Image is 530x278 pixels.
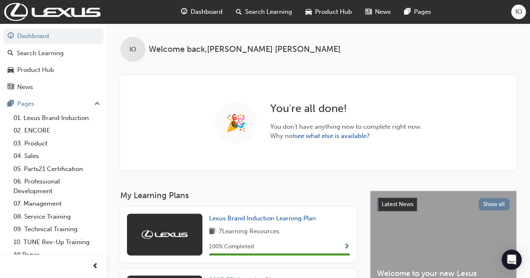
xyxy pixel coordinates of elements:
a: 10. TUNE Rev-Up Training [10,236,103,249]
span: search-icon [236,7,242,17]
span: Why not [270,131,422,141]
button: Pages [3,96,103,112]
span: news-icon [365,7,372,17]
a: 06. Professional Development [10,175,103,197]
span: 100 % Completed [209,242,254,252]
span: Latest News [382,201,414,208]
span: Lexus Brand Induction Learning Plan [209,214,316,222]
span: Show Progress [344,243,350,251]
span: search-icon [8,50,13,57]
div: Pages [17,99,34,109]
span: guage-icon [8,33,14,40]
img: Trak [4,3,101,21]
a: news-iconNews [359,3,398,20]
a: 05. Parts21 Certification [10,163,103,176]
span: Welcome back , [PERSON_NAME] [PERSON_NAME] [149,45,341,54]
h2: You ' re all done! [270,102,422,115]
span: You don ' t have anything new to complete right now. [270,122,422,132]
a: 02. ENCORE [10,124,103,137]
span: Pages [414,7,431,17]
a: News [3,79,103,95]
a: guage-iconDashboard [174,3,229,20]
div: Product Hub [17,65,54,75]
span: prev-icon [92,261,98,272]
button: Show all [478,198,510,210]
a: Product Hub [3,62,103,78]
a: Lexus Brand Induction Learning Plan [209,214,319,223]
h3: My Learning Plans [120,191,357,200]
a: 09. Technical Training [10,223,103,236]
div: Open Intercom Messenger [502,250,522,270]
a: 08. Service Training [10,210,103,223]
a: Dashboard [3,28,103,44]
span: 🎉 [225,118,246,128]
span: car-icon [8,66,14,74]
span: News [375,7,391,17]
span: guage-icon [181,7,187,17]
span: pages-icon [404,7,411,17]
a: 04. Sales [10,150,103,163]
button: Show Progress [344,242,350,252]
a: 07. Management [10,197,103,210]
span: pages-icon [8,100,14,108]
span: IO [129,45,136,54]
span: car-icon [305,7,312,17]
a: 01. Lexus Brand Induction [10,112,103,125]
span: Dashboard [191,7,222,17]
a: Latest NewsShow all [377,198,509,211]
a: pages-iconPages [398,3,438,20]
a: car-iconProduct Hub [299,3,359,20]
img: Trak [142,230,188,239]
span: IO [515,7,522,17]
span: Product Hub [315,7,352,17]
div: News [17,82,33,92]
span: Search Learning [245,7,292,17]
span: 7 Learning Resources [219,227,279,237]
a: see what else is available? [295,132,370,140]
span: up-icon [94,99,100,110]
span: news-icon [8,84,14,91]
a: search-iconSearch Learning [229,3,299,20]
a: Search Learning [3,46,103,61]
button: IO [511,5,526,19]
div: Search Learning [17,48,64,58]
a: All Pages [10,248,103,261]
button: DashboardSearch LearningProduct HubNews [3,27,103,96]
span: book-icon [209,227,215,237]
a: 03. Product [10,137,103,150]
